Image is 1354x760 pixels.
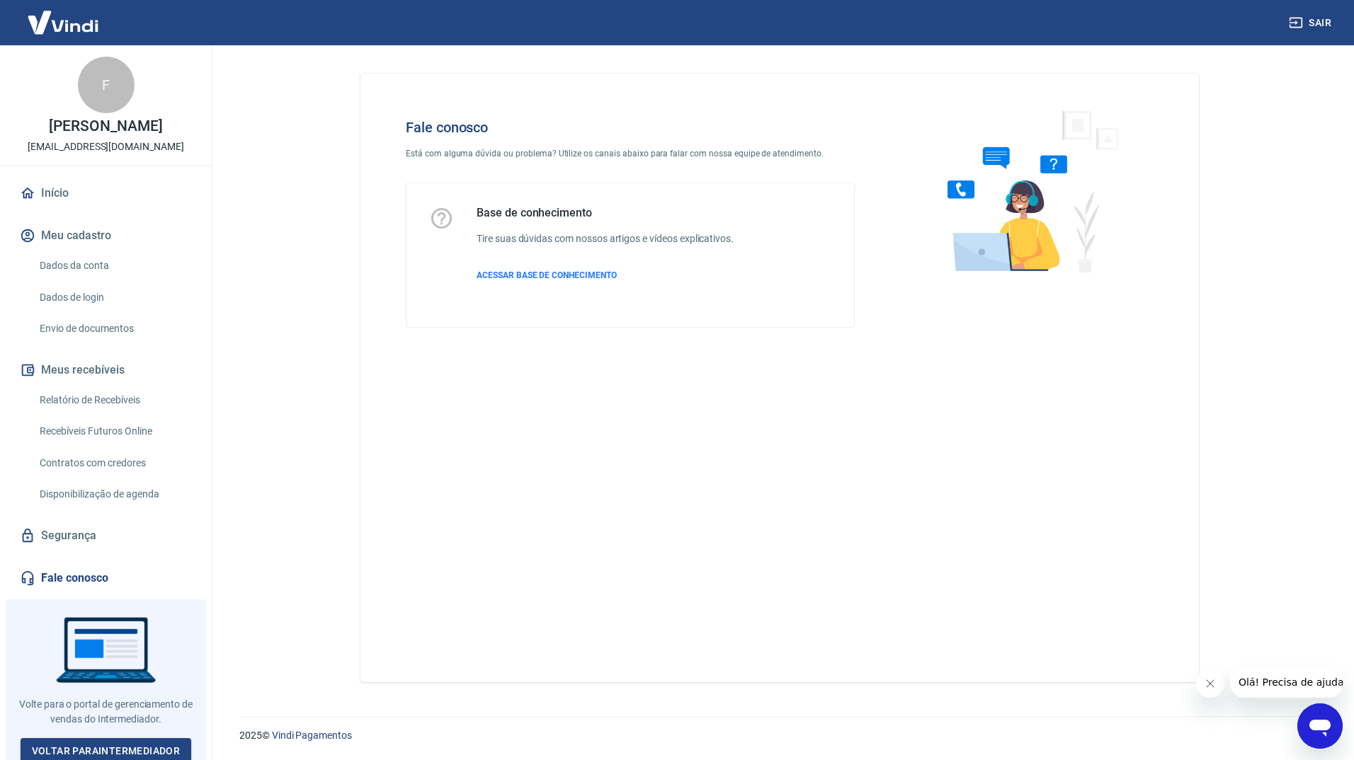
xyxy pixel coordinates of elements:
[272,730,352,741] a: Vindi Pagamentos
[17,355,195,386] button: Meus recebíveis
[17,220,195,251] button: Meu cadastro
[34,251,195,280] a: Dados da conta
[406,119,855,136] h4: Fale conosco
[1286,10,1337,36] button: Sair
[477,269,734,282] a: ACESSAR BASE DE CONHECIMENTO
[1297,703,1343,749] iframe: Button to launch messaging window
[34,314,195,343] a: Envio de documentos
[28,139,184,154] p: [EMAIL_ADDRESS][DOMAIN_NAME]
[34,417,195,446] a: Recebíveis Futuros Online
[406,147,855,160] p: Está com alguma dúvida ou problema? Utilize os canais abaixo para falar com nossa equipe de atend...
[78,57,135,113] div: F
[919,96,1134,285] img: Fale conosco
[17,563,195,594] a: Fale conosco
[477,270,617,280] span: ACESSAR BASE DE CONHECIMENTO
[477,206,734,220] h5: Base de conhecimento
[8,10,119,21] span: Olá! Precisa de ajuda?
[34,449,195,478] a: Contratos com credores
[1230,667,1343,698] iframe: Message from company
[34,386,195,415] a: Relatório de Recebíveis
[17,1,109,44] img: Vindi
[239,728,1320,743] p: 2025 ©
[49,119,162,134] p: [PERSON_NAME]
[17,178,195,209] a: Início
[34,283,195,312] a: Dados de login
[1196,669,1224,698] iframe: Close message
[17,520,195,551] a: Segurança
[34,480,195,509] a: Disponibilização de agenda
[477,231,734,246] h6: Tire suas dúvidas com nossos artigos e vídeos explicativos.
